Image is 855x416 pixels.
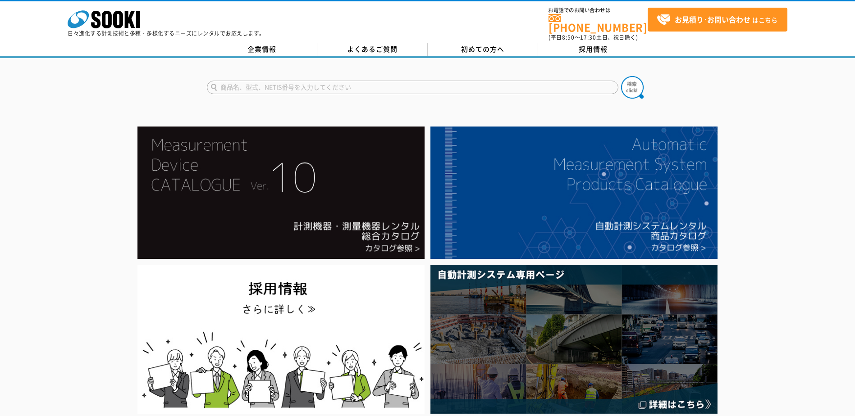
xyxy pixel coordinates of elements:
img: 自動計測システムカタログ [430,127,718,259]
a: 初めての方へ [428,43,538,56]
img: SOOKI recruit [137,265,425,414]
p: 日々進化する計測技術と多種・多様化するニーズにレンタルでお応えします。 [68,31,265,36]
img: 自動計測システム専用ページ [430,265,718,414]
span: はこちら [657,13,777,27]
span: (平日 ～ 土日、祝日除く) [549,33,638,41]
strong: お見積り･お問い合わせ [675,14,750,25]
span: 17:30 [580,33,596,41]
img: Catalog Ver10 [137,127,425,259]
span: お電話でのお問い合わせは [549,8,648,13]
span: 8:50 [562,33,575,41]
a: [PHONE_NUMBER] [549,14,648,32]
span: 初めての方へ [461,44,504,54]
img: btn_search.png [621,76,644,99]
a: よくあるご質問 [317,43,428,56]
input: 商品名、型式、NETIS番号を入力してください [207,81,618,94]
a: 採用情報 [538,43,649,56]
a: お見積り･お問い合わせはこちら [648,8,787,32]
a: 企業情報 [207,43,317,56]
